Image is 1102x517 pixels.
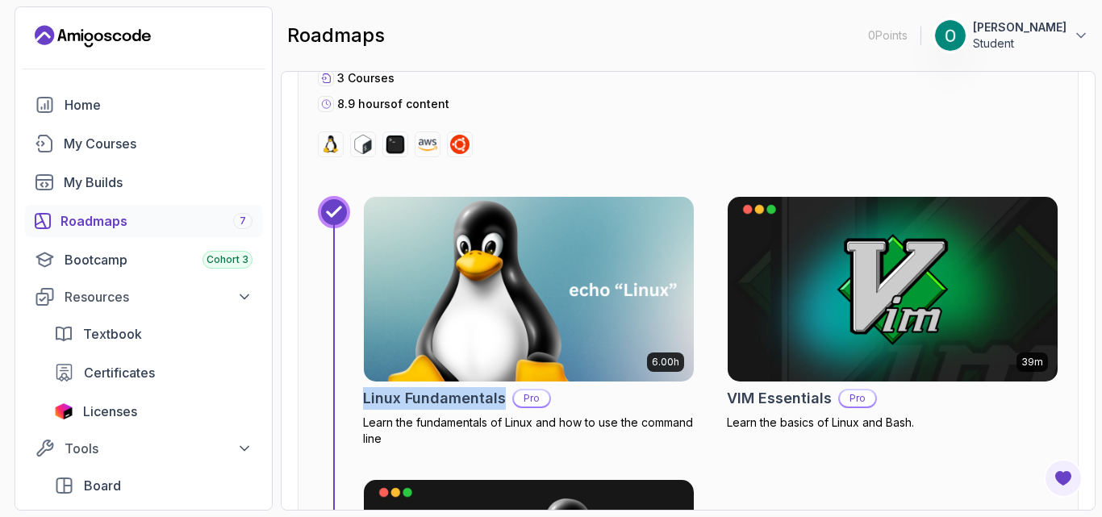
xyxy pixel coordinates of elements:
div: Bootcamp [65,250,253,269]
h2: roadmaps [287,23,385,48]
a: textbook [44,318,262,350]
button: Open Feedback Button [1044,459,1083,498]
div: My Builds [64,173,253,192]
a: certificates [44,356,262,389]
p: 8.9 hours of content [337,96,449,112]
span: Cohort 3 [207,253,248,266]
div: Roadmaps [61,211,253,231]
p: Student [973,35,1067,52]
div: Tools [65,439,253,458]
div: Resources [65,287,253,306]
p: [PERSON_NAME] [973,19,1067,35]
p: Pro [840,390,875,407]
button: Resources [25,282,262,311]
img: aws logo [418,135,437,154]
div: My Courses [64,134,253,153]
a: builds [25,166,262,198]
img: linux logo [321,135,340,154]
a: licenses [44,395,262,427]
span: 3 Courses [337,71,394,85]
p: Learn the basics of Linux and Bash. [727,415,1058,431]
img: terminal logo [386,135,405,154]
a: board [44,469,262,502]
a: Linux Fundamentals card6.00hLinux FundamentalsProLearn the fundamentals of Linux and how to use t... [363,196,695,447]
a: Landing page [35,23,151,49]
img: ubuntu logo [450,135,470,154]
p: 39m [1021,356,1043,369]
a: VIM Essentials card39mVIM EssentialsProLearn the basics of Linux and Bash. [727,196,1058,431]
div: Home [65,95,253,115]
p: 0 Points [868,27,908,44]
a: home [25,89,262,121]
span: Board [84,476,121,495]
span: 7 [240,215,246,227]
a: courses [25,127,262,160]
h2: Linux Fundamentals [363,387,506,410]
span: Textbook [83,324,142,344]
button: Tools [25,434,262,463]
span: Licenses [83,402,137,421]
span: Certificates [84,363,155,382]
img: jetbrains icon [54,403,73,419]
h2: VIM Essentials [727,387,832,410]
button: user profile image[PERSON_NAME]Student [934,19,1089,52]
img: VIM Essentials card [728,197,1058,381]
p: Pro [514,390,549,407]
img: bash logo [353,135,373,154]
p: Learn the fundamentals of Linux and how to use the command line [363,415,695,447]
p: 6.00h [652,356,679,369]
a: bootcamp [25,244,262,276]
img: Linux Fundamentals card [356,192,702,386]
a: roadmaps [25,205,262,237]
img: user profile image [935,20,966,51]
